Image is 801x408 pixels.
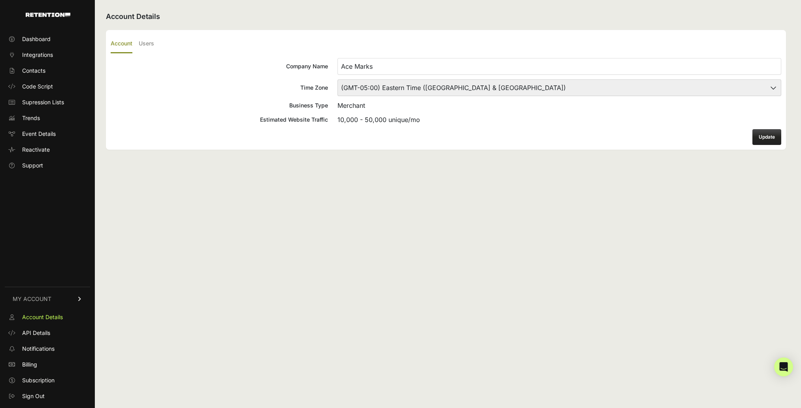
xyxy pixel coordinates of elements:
a: Supression Lists [5,96,90,109]
a: Code Script [5,80,90,93]
label: Users [139,35,154,53]
span: Trends [22,114,40,122]
span: Dashboard [22,35,51,43]
a: Dashboard [5,33,90,45]
a: Subscription [5,374,90,387]
div: Estimated Website Traffic [111,116,328,124]
span: Event Details [22,130,56,138]
a: Support [5,159,90,172]
span: Reactivate [22,146,50,154]
a: Trends [5,112,90,124]
a: Billing [5,358,90,371]
a: Account Details [5,311,90,323]
span: MY ACCOUNT [13,295,51,303]
label: Account [111,35,132,53]
span: Subscription [22,376,55,384]
a: Contacts [5,64,90,77]
input: Company Name [337,58,781,75]
a: Reactivate [5,143,90,156]
span: Integrations [22,51,53,59]
span: Billing [22,361,37,369]
div: 10,000 - 50,000 unique/mo [337,115,781,124]
span: Code Script [22,83,53,90]
span: Support [22,162,43,169]
div: Open Intercom Messenger [774,357,793,376]
h2: Account Details [106,11,786,22]
div: Time Zone [111,84,328,92]
span: Supression Lists [22,98,64,106]
img: Retention.com [26,13,70,17]
div: Merchant [337,101,781,110]
span: Contacts [22,67,45,75]
div: Business Type [111,102,328,109]
button: Update [752,129,781,145]
div: Company Name [111,62,328,70]
span: Notifications [22,345,55,353]
a: Notifications [5,342,90,355]
a: MY ACCOUNT [5,287,90,311]
span: API Details [22,329,50,337]
a: Integrations [5,49,90,61]
a: Event Details [5,128,90,140]
a: API Details [5,327,90,339]
span: Sign Out [22,392,45,400]
span: Account Details [22,313,63,321]
select: Time Zone [337,79,781,96]
a: Sign Out [5,390,90,402]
